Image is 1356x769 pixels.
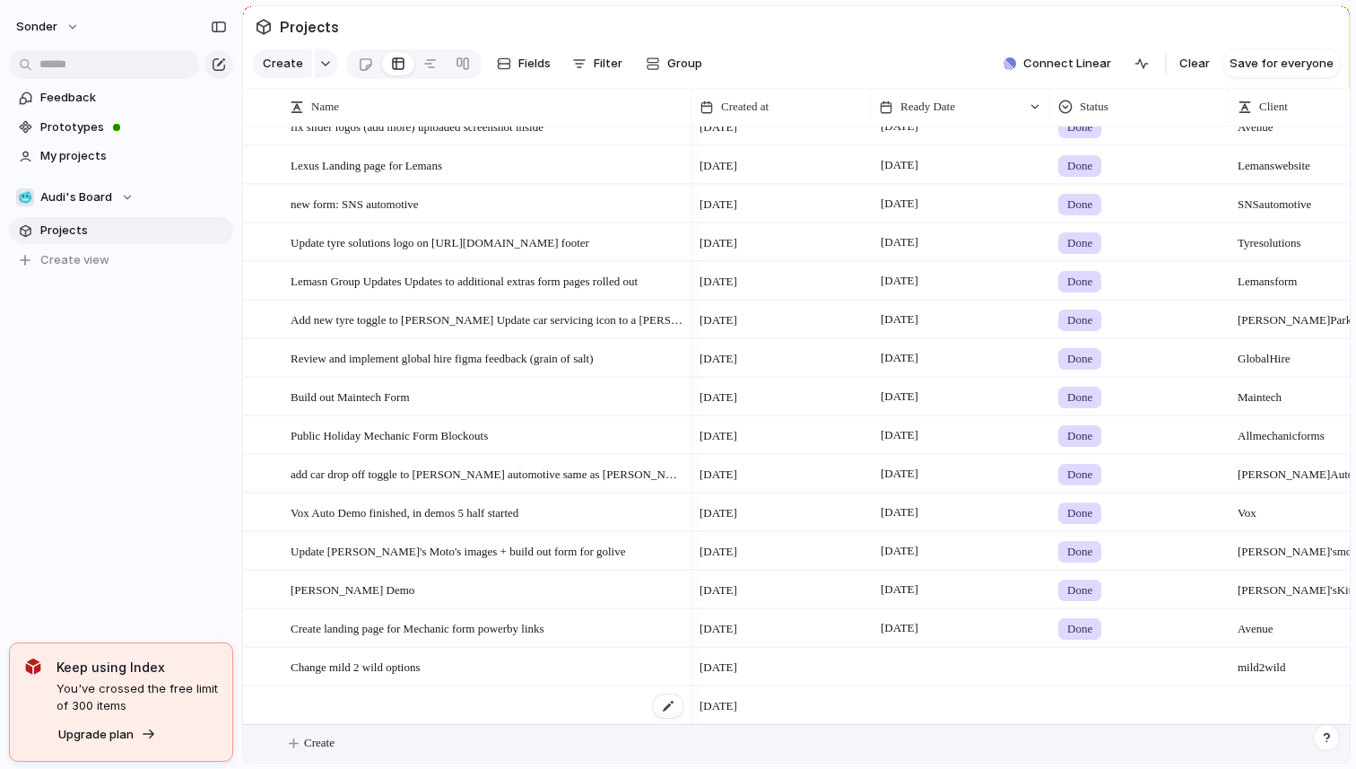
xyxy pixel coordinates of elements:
[291,617,544,638] span: Create landing page for Mechanic form powerby links
[1067,466,1092,484] span: Done
[291,424,488,445] span: Public Holiday Mechanic Form Blockouts
[1067,389,1092,406] span: Done
[291,502,518,522] span: Vox Auto Demo finished, in demos 5 half started
[291,463,685,484] span: add car drop off toggle to [PERSON_NAME] automotive same as [PERSON_NAME] stay overnight for cale...
[565,49,630,78] button: Filter
[291,154,442,175] span: Lexus Landing page for Lemans
[1067,234,1092,252] span: Done
[1067,157,1092,175] span: Done
[700,234,737,252] span: [DATE]
[9,114,233,141] a: Prototypes
[9,247,233,274] button: Create view
[9,184,233,211] button: 🥶Audi's Board
[40,147,227,165] span: My projects
[700,659,737,677] span: [DATE]
[700,311,737,329] span: [DATE]
[53,722,161,747] button: Upgrade plan
[876,540,923,562] span: [DATE]
[876,502,923,523] span: [DATE]
[291,193,419,214] span: new form: SNS automotive
[16,188,34,206] div: 🥶
[594,55,622,73] span: Filter
[1067,427,1092,445] span: Done
[700,273,737,291] span: [DATE]
[876,309,923,330] span: [DATE]
[700,350,737,368] span: [DATE]
[40,89,227,107] span: Feedback
[291,656,420,677] span: Change mild 2 wild options
[700,157,737,175] span: [DATE]
[637,49,711,78] button: Group
[1067,504,1092,522] span: Done
[291,540,625,561] span: Update [PERSON_NAME]'s Moto's images + build out form for golive
[700,466,737,484] span: [DATE]
[9,84,233,111] a: Feedback
[700,504,737,522] span: [DATE]
[1067,350,1092,368] span: Done
[291,270,638,291] span: Lemasn Group Updates Updates to additional extras form pages rolled out
[1080,98,1108,116] span: Status
[1067,543,1092,561] span: Done
[667,55,702,73] span: Group
[311,98,339,116] span: Name
[876,579,923,600] span: [DATE]
[276,11,343,43] span: Projects
[700,118,737,136] span: [DATE]
[876,463,923,485] span: [DATE]
[9,143,233,170] a: My projects
[291,309,685,329] span: Add new tyre toggle to [PERSON_NAME] Update car servicing icon to a [PERSON_NAME] Make trye ‘’tyr...
[291,347,594,368] span: Review and implement global hire figma feedback (grain of salt)
[700,196,737,214] span: [DATE]
[291,386,410,406] span: Build out Maintech Form
[518,55,551,73] span: Fields
[700,427,737,445] span: [DATE]
[8,13,89,41] button: sonder
[876,116,923,137] span: [DATE]
[40,222,227,240] span: Projects
[40,118,227,136] span: Prototypes
[876,424,923,446] span: [DATE]
[876,617,923,639] span: [DATE]
[252,49,312,78] button: Create
[700,697,737,715] span: [DATE]
[876,386,923,407] span: [DATE]
[1230,55,1334,73] span: Save for everyone
[263,55,303,73] span: Create
[40,188,112,206] span: Audi's Board
[291,232,589,252] span: Update tyre solutions logo on [URL][DOMAIN_NAME] footer
[16,18,57,36] span: sonder
[291,579,414,599] span: [PERSON_NAME] Demo
[876,154,923,176] span: [DATE]
[1172,49,1217,78] button: Clear
[876,232,923,253] span: [DATE]
[700,389,737,406] span: [DATE]
[304,734,335,752] span: Create
[721,98,769,116] span: Created at
[876,193,923,214] span: [DATE]
[1067,273,1092,291] span: Done
[40,251,109,269] span: Create view
[876,270,923,292] span: [DATE]
[700,620,737,638] span: [DATE]
[58,726,134,744] span: Upgrade plan
[1067,581,1092,599] span: Done
[1023,55,1111,73] span: Connect Linear
[1222,49,1341,78] button: Save for everyone
[996,50,1118,77] button: Connect Linear
[1179,55,1210,73] span: Clear
[1259,98,1288,116] span: Client
[9,217,233,244] a: Projects
[876,347,923,369] span: [DATE]
[1067,311,1092,329] span: Done
[490,49,558,78] button: Fields
[700,581,737,599] span: [DATE]
[900,98,955,116] span: Ready Date
[1067,118,1092,136] span: Done
[700,543,737,561] span: [DATE]
[1067,620,1092,638] span: Done
[56,680,218,715] span: You've crossed the free limit of 300 items
[1067,196,1092,214] span: Done
[56,658,218,677] span: Keep using Index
